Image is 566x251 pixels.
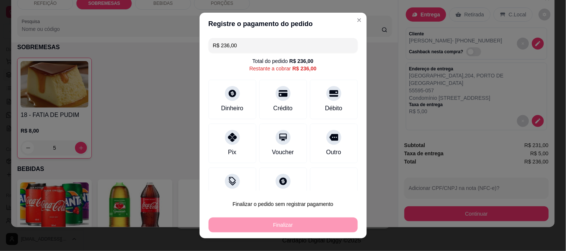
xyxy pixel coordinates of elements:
input: Ex.: hambúrguer de cordeiro [213,38,353,53]
button: Close [353,14,365,26]
div: Débito [325,104,342,113]
div: Voucher [272,148,294,157]
div: Pix [228,148,236,157]
button: Finalizar o pedido sem registrar pagamento [209,197,358,212]
div: Restante a cobrar [250,65,317,72]
div: R$ 236,00 [290,57,314,65]
header: Registre o pagamento do pedido [200,13,367,35]
div: Dinheiro [221,104,244,113]
div: Crédito [273,104,293,113]
div: Total do pedido [253,57,314,65]
div: Outro [326,148,341,157]
div: R$ 236,00 [293,65,317,72]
